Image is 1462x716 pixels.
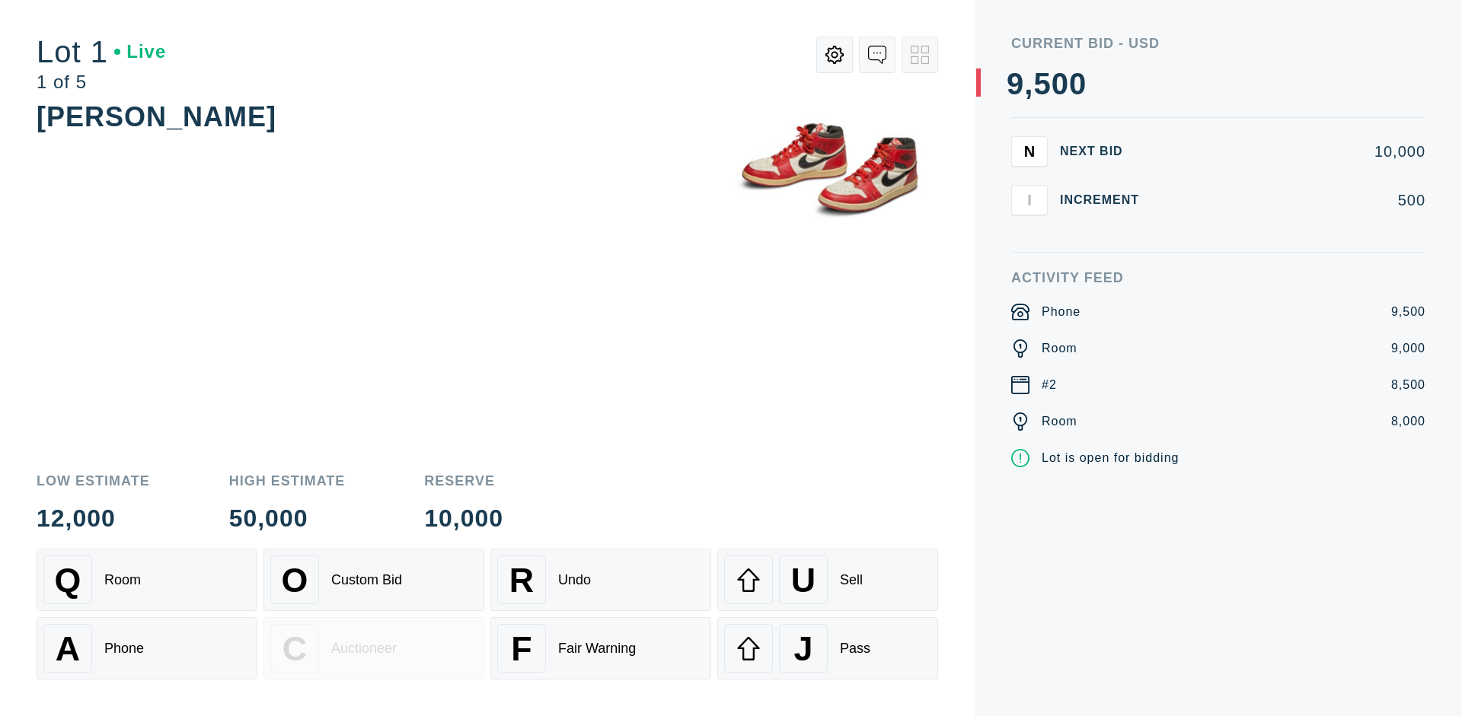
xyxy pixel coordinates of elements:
button: I [1011,185,1048,215]
span: J [793,629,812,668]
div: 0 [1069,68,1087,99]
div: Activity Feed [1011,271,1425,285]
div: Live [114,43,166,61]
div: Lot 1 [37,37,166,67]
span: U [791,561,816,600]
span: A [56,629,80,668]
div: Custom Bid [331,572,402,588]
span: I [1027,191,1032,208]
div: 5 [1033,68,1051,99]
div: Low Estimate [37,474,150,488]
div: 8,500 [1391,376,1425,394]
div: 8,000 [1391,412,1425,431]
button: USell [717,549,938,611]
div: Increment [1060,194,1151,206]
span: O [282,561,308,600]
div: High Estimate [229,474,346,488]
button: FFair Warning [490,617,711,679]
div: Undo [558,572,591,588]
div: Room [1042,412,1077,431]
button: OCustom Bid [263,549,484,611]
div: Pass [840,641,870,657]
div: Reserve [424,474,503,488]
div: , [1024,68,1033,373]
div: Sell [840,572,863,588]
div: Current Bid - USD [1011,37,1425,50]
span: F [511,629,531,668]
div: Auctioneer [331,641,397,657]
div: Lot is open for bidding [1042,449,1179,467]
span: N [1024,142,1035,160]
div: 1 of 5 [37,73,166,91]
div: 9,000 [1391,339,1425,358]
span: C [283,629,307,668]
div: 50,000 [229,506,346,530]
div: Next Bid [1060,145,1151,158]
div: #2 [1042,376,1057,394]
div: 10,000 [424,506,503,530]
button: RUndo [490,549,711,611]
div: Fair Warning [558,641,636,657]
button: N [1011,136,1048,167]
div: 0 [1052,68,1069,99]
button: QRoom [37,549,257,611]
div: Phone [104,641,144,657]
span: Q [55,561,81,600]
button: CAuctioneer [263,617,484,679]
div: 500 [1164,193,1425,208]
div: 10,000 [1164,144,1425,159]
span: R [509,561,534,600]
div: 9 [1007,68,1024,99]
button: JPass [717,617,938,679]
div: Phone [1042,303,1081,321]
div: 12,000 [37,506,150,530]
div: Room [1042,339,1077,358]
div: 9,500 [1391,303,1425,321]
div: Room [104,572,141,588]
button: APhone [37,617,257,679]
div: [PERSON_NAME] [37,101,276,132]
